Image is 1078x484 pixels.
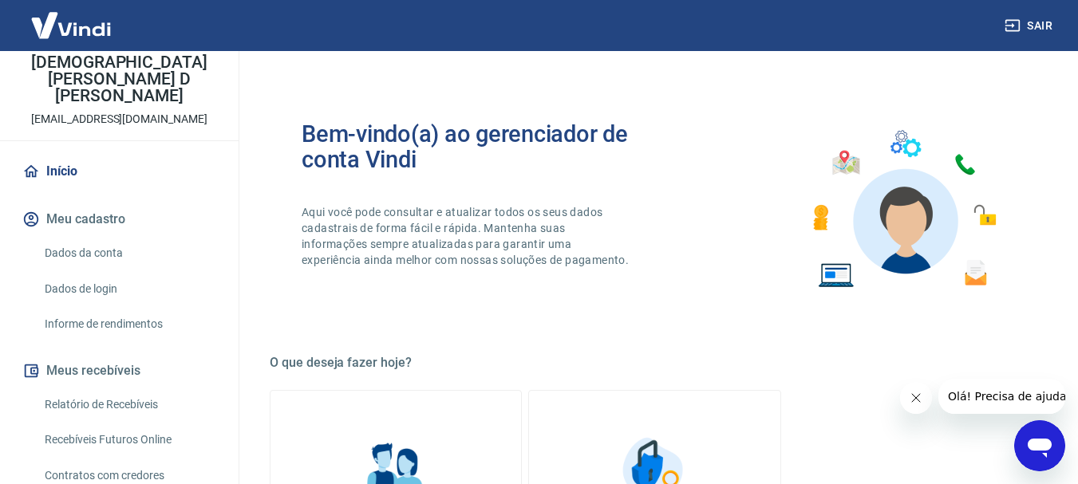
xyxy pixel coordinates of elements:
a: Dados de login [38,273,219,305]
h2: Bem-vindo(a) ao gerenciador de conta Vindi [302,121,655,172]
a: Início [19,154,219,189]
button: Meu cadastro [19,202,219,237]
h5: O que deseja fazer hoje? [270,355,1040,371]
img: Vindi [19,1,123,49]
button: Sair [1001,11,1059,41]
a: Recebíveis Futuros Online [38,423,219,456]
button: Meus recebíveis [19,353,219,388]
iframe: Botão para abrir a janela de mensagens [1014,420,1065,471]
img: Imagem de um avatar masculino com diversos icones exemplificando as funcionalidades do gerenciado... [799,121,1008,297]
a: Dados da conta [38,237,219,270]
p: [EMAIL_ADDRESS][DOMAIN_NAME] [31,111,207,128]
iframe: Mensagem da empresa [938,379,1065,414]
iframe: Fechar mensagem [900,382,932,414]
p: Aqui você pode consultar e atualizar todos os seus dados cadastrais de forma fácil e rápida. Mant... [302,204,632,268]
p: [DEMOGRAPHIC_DATA][PERSON_NAME] D [PERSON_NAME] [13,54,226,104]
a: Informe de rendimentos [38,308,219,340]
span: Olá! Precisa de ajuda? [10,11,134,24]
a: Relatório de Recebíveis [38,388,219,421]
